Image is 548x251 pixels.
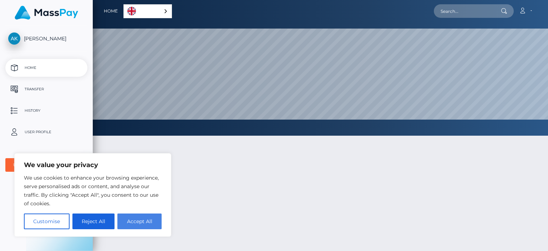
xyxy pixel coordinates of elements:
span: [PERSON_NAME] [5,35,87,42]
p: User Profile [8,127,85,137]
button: Reject All [72,214,115,229]
button: Customise [24,214,70,229]
div: We value your privacy [14,153,171,237]
button: Accept All [117,214,162,229]
p: Transfer [8,84,85,95]
img: MassPay [15,6,78,20]
div: User Agreements [13,162,72,168]
p: We use cookies to enhance your browsing experience, serve personalised ads or content, and analys... [24,174,162,208]
p: We value your privacy [24,161,162,169]
p: Home [8,62,85,73]
p: History [8,105,85,116]
button: User Agreements [5,158,87,172]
